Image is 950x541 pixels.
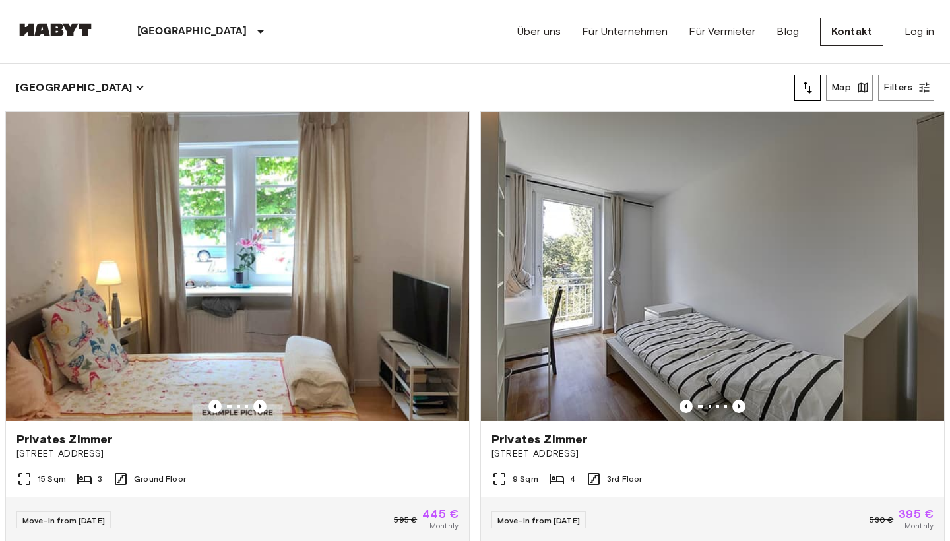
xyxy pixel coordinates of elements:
[517,24,561,40] a: Über uns
[6,112,469,421] img: Marketing picture of unit DE-09-012-002-03HF
[491,447,934,461] span: [STREET_ADDRESS]
[208,400,222,413] button: Previous image
[904,520,934,532] span: Monthly
[607,473,642,485] span: 3rd Floor
[570,473,575,485] span: 4
[878,75,934,101] button: Filters
[16,23,95,36] img: Habyt
[904,24,934,40] a: Log in
[899,508,934,520] span: 395 €
[820,18,883,46] a: Kontakt
[394,514,417,526] span: 595 €
[16,447,459,461] span: [STREET_ADDRESS]
[870,514,893,526] span: 530 €
[16,431,112,447] span: Privates Zimmer
[776,24,799,40] a: Blog
[689,24,755,40] a: Für Vermieter
[481,112,944,421] img: Marketing picture of unit DE-09-019-03M
[134,473,186,485] span: Ground Floor
[137,24,247,40] p: [GEOGRAPHIC_DATA]
[794,75,821,101] button: tune
[497,515,580,525] span: Move-in from [DATE]
[98,473,102,485] span: 3
[253,400,267,413] button: Previous image
[22,515,105,525] span: Move-in from [DATE]
[582,24,668,40] a: Für Unternehmen
[826,75,873,101] button: Map
[429,520,459,532] span: Monthly
[491,431,587,447] span: Privates Zimmer
[680,400,693,413] button: Previous image
[732,400,745,413] button: Previous image
[38,473,66,485] span: 15 Sqm
[16,79,144,97] button: [GEOGRAPHIC_DATA]
[422,508,459,520] span: 445 €
[513,473,538,485] span: 9 Sqm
